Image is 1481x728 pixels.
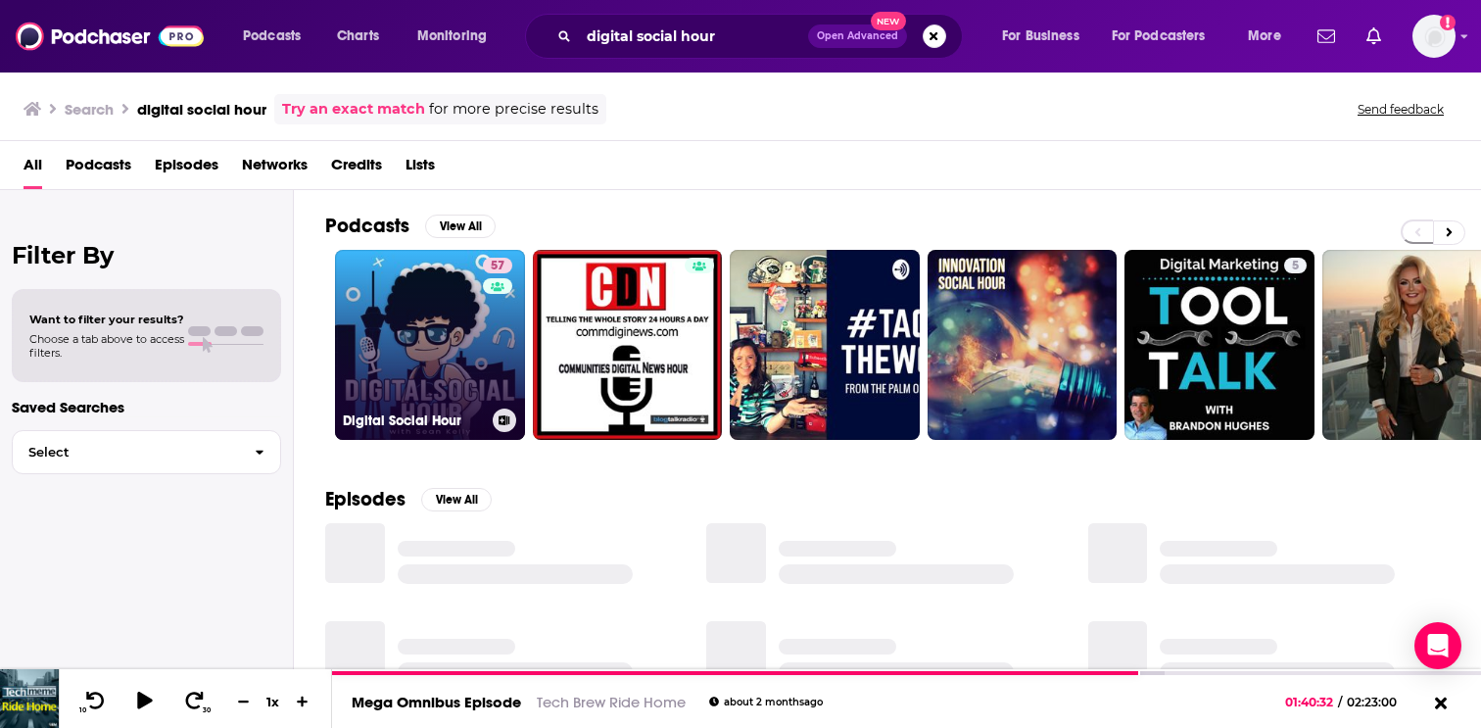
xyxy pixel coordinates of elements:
button: open menu [229,21,326,52]
a: 5 [1124,250,1314,440]
h3: digital social hour [137,100,266,119]
span: Choose a tab above to access filters. [29,332,184,360]
span: Logged in as rebeccagreenhalgh [1412,15,1456,58]
span: / [1338,695,1342,709]
button: View All [421,488,492,511]
button: open menu [404,21,512,52]
h2: Episodes [325,487,406,511]
a: Credits [331,149,382,189]
a: Show notifications dropdown [1359,20,1389,53]
h2: Filter By [12,241,281,269]
span: Charts [337,23,379,50]
span: 30 [203,706,211,714]
img: User Profile [1412,15,1456,58]
span: 02:23:00 [1342,695,1416,709]
span: 5 [1292,257,1299,276]
a: Episodes [155,149,218,189]
span: 10 [79,706,86,714]
div: Open Intercom Messenger [1414,622,1461,669]
a: Networks [242,149,308,189]
button: Show profile menu [1412,15,1456,58]
a: PodcastsView All [325,214,496,238]
button: Select [12,430,281,474]
span: for more precise results [429,98,598,121]
span: Open Advanced [817,31,898,41]
a: All [24,149,42,189]
h3: Search [65,100,114,119]
span: 57 [491,257,504,276]
a: Lists [406,149,435,189]
h2: Podcasts [325,214,409,238]
button: Open AdvancedNew [808,24,907,48]
span: New [871,12,906,30]
button: open menu [1234,21,1306,52]
h3: Digital Social Hour [343,413,485,429]
span: Select [13,446,239,459]
span: More [1248,23,1281,50]
span: 01:40:32 [1285,695,1338,709]
span: For Podcasters [1112,23,1206,50]
a: Charts [324,21,391,52]
img: Podchaser - Follow, Share and Rate Podcasts [16,18,204,55]
a: 57Digital Social Hour [335,250,525,440]
div: Search podcasts, credits, & more... [544,14,981,59]
a: Tech Brew Ride Home [537,693,686,711]
a: Mega Omnibus Episode [352,693,521,711]
input: Search podcasts, credits, & more... [579,21,808,52]
a: EpisodesView All [325,487,492,511]
button: 30 [177,690,215,714]
div: about 2 months ago [709,697,823,707]
p: Saved Searches [12,398,281,416]
a: Show notifications dropdown [1310,20,1343,53]
a: Try an exact match [282,98,425,121]
button: open menu [1099,21,1234,52]
a: 5 [1284,258,1307,273]
button: Send feedback [1352,101,1450,118]
span: Podcasts [243,23,301,50]
button: 10 [75,690,113,714]
span: Monitoring [417,23,487,50]
span: Want to filter your results? [29,313,184,326]
button: open menu [988,21,1104,52]
button: View All [425,215,496,238]
a: 57 [483,258,512,273]
a: Podcasts [66,149,131,189]
svg: Add a profile image [1440,15,1456,30]
div: 1 x [257,694,290,709]
span: For Business [1002,23,1079,50]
